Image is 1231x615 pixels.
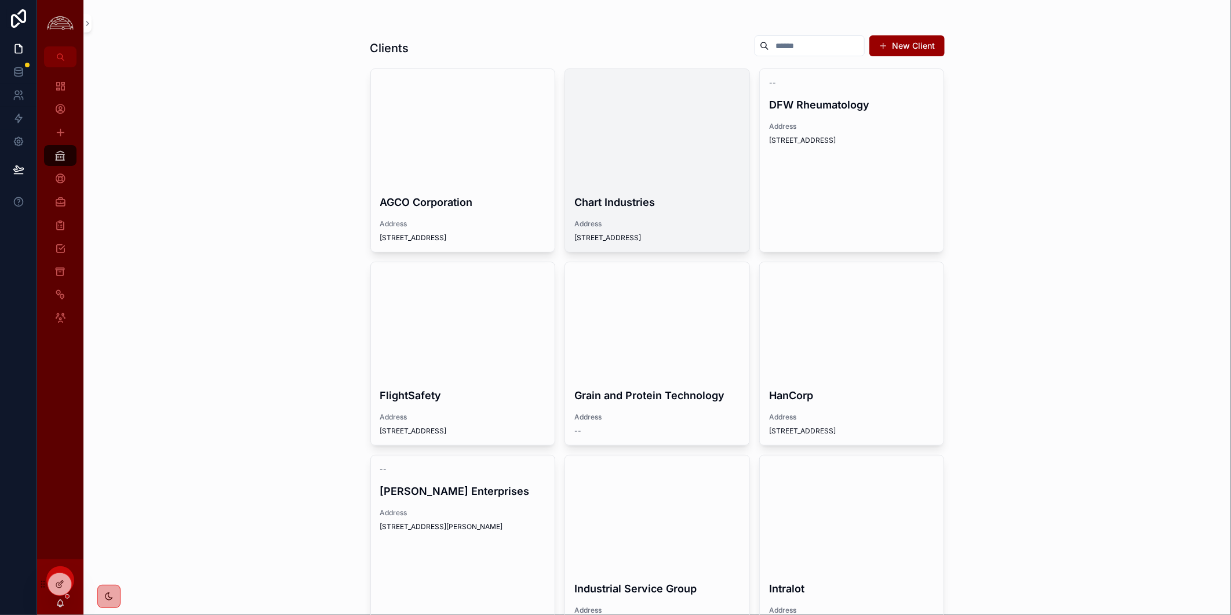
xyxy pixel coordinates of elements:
div: channels4_profile.jpg [565,262,749,374]
div: 1426109293-7d24997d20679e908a7df4e16f8b392190537f5f73e5c021cd37739a270e5c0f-d.png [565,69,749,180]
span: -- [380,465,387,474]
span: Address [769,413,935,422]
button: New Client [869,35,945,56]
h4: HanCorp [769,388,935,403]
a: FlightSafetyAddress[STREET_ADDRESS] [370,262,556,446]
h1: Clients [370,40,409,56]
span: Address [769,606,935,615]
a: --DFW RheumatologyAddress[STREET_ADDRESS] [759,68,945,252]
a: AGCO CorporationAddress[STREET_ADDRESS] [370,68,556,252]
h4: Industrial Service Group [574,581,740,596]
h4: Chart Industries [574,194,740,210]
span: [STREET_ADDRESS] [769,136,935,145]
div: Intralot-1.jpg [760,455,944,567]
span: Address [574,219,740,229]
span: -- [769,78,776,88]
div: scrollable content [37,67,83,343]
div: AGCO-Logo.wine-2.png [371,69,555,180]
span: [STREET_ADDRESS] [574,233,740,243]
span: Address [769,122,935,131]
span: Address [574,413,740,422]
a: Chart IndustriesAddress[STREET_ADDRESS] [564,68,750,252]
img: App logo [44,15,77,32]
div: 778c0795d38c4790889d08bccd6235bd28ab7647284e7b1cd2b3dc64200782bb.png [760,262,944,374]
span: Address [574,606,740,615]
span: [STREET_ADDRESS] [380,233,546,243]
span: [STREET_ADDRESS][PERSON_NAME] [380,522,546,531]
h4: DFW Rheumatology [769,97,935,113]
span: [STREET_ADDRESS] [380,426,546,436]
h4: Grain and Protein Technology [574,388,740,403]
span: -- [574,426,581,436]
div: 1633977066381.jpeg [371,262,555,374]
a: Grain and Protein TechnologyAddress-- [564,262,750,446]
a: HanCorpAddress[STREET_ADDRESS] [759,262,945,446]
h4: AGCO Corporation [380,194,546,210]
h4: [PERSON_NAME] Enterprises [380,483,546,499]
span: Address [380,219,546,229]
span: Address [380,413,546,422]
div: the_industrial_service_group_logo.jpeg [565,455,749,567]
h4: FlightSafety [380,388,546,403]
span: [STREET_ADDRESS] [769,426,935,436]
span: Address [380,508,546,518]
h4: Intralot [769,581,935,596]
